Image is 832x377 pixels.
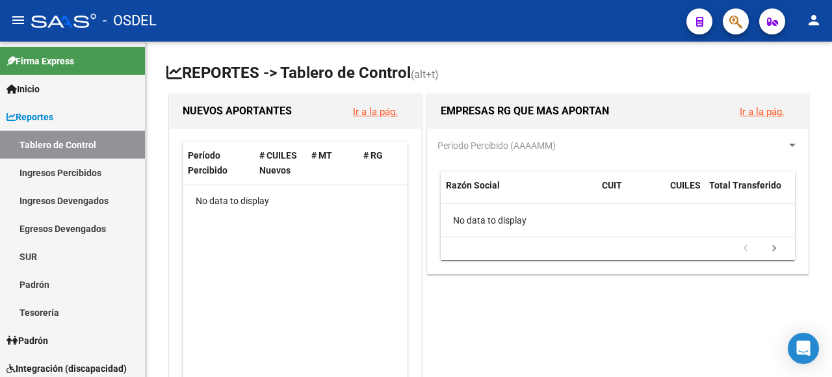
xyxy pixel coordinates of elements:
datatable-header-cell: # RG [358,142,410,185]
span: (alt+t) [411,68,439,81]
div: Open Intercom Messenger [788,333,819,364]
div: No data to display [441,204,795,237]
a: Ir a la pág. [740,106,785,118]
datatable-header-cell: # CUILES Nuevos [254,142,306,185]
button: Ir a la pág. [729,99,795,123]
a: go to next page [762,242,786,256]
datatable-header-cell: # MT [306,142,358,185]
span: - OSDEL [103,6,157,35]
a: go to previous page [733,242,758,256]
span: EMPRESAS RG QUE MAS APORTAN [441,105,609,117]
span: Reportes [6,110,53,124]
datatable-header-cell: Período Percibido [183,142,254,185]
button: Ir a la pág. [343,99,408,123]
span: CUIT [602,180,622,190]
span: Padrón [6,333,48,348]
mat-icon: person [806,12,822,28]
span: CUILES [670,180,701,190]
span: # MT [311,150,332,161]
datatable-header-cell: Razón Social [441,172,597,214]
span: Firma Express [6,54,74,68]
span: Período Percibido [188,150,227,175]
h1: REPORTES -> Tablero de Control [166,62,811,85]
div: No data to display [183,185,408,218]
span: NUEVOS APORTANTES [183,105,292,117]
datatable-header-cell: Total Transferido [704,172,795,214]
span: Período Percibido (AAAAMM) [437,140,556,151]
span: # CUILES Nuevos [259,150,297,175]
mat-icon: menu [10,12,26,28]
span: Total Transferido [709,180,781,190]
span: # RG [363,150,383,161]
span: Inicio [6,82,40,96]
span: Integración (discapacidad) [6,361,127,376]
span: Razón Social [446,180,500,190]
datatable-header-cell: CUILES [665,172,704,214]
a: Ir a la pág. [353,106,398,118]
datatable-header-cell: CUIT [597,172,665,214]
